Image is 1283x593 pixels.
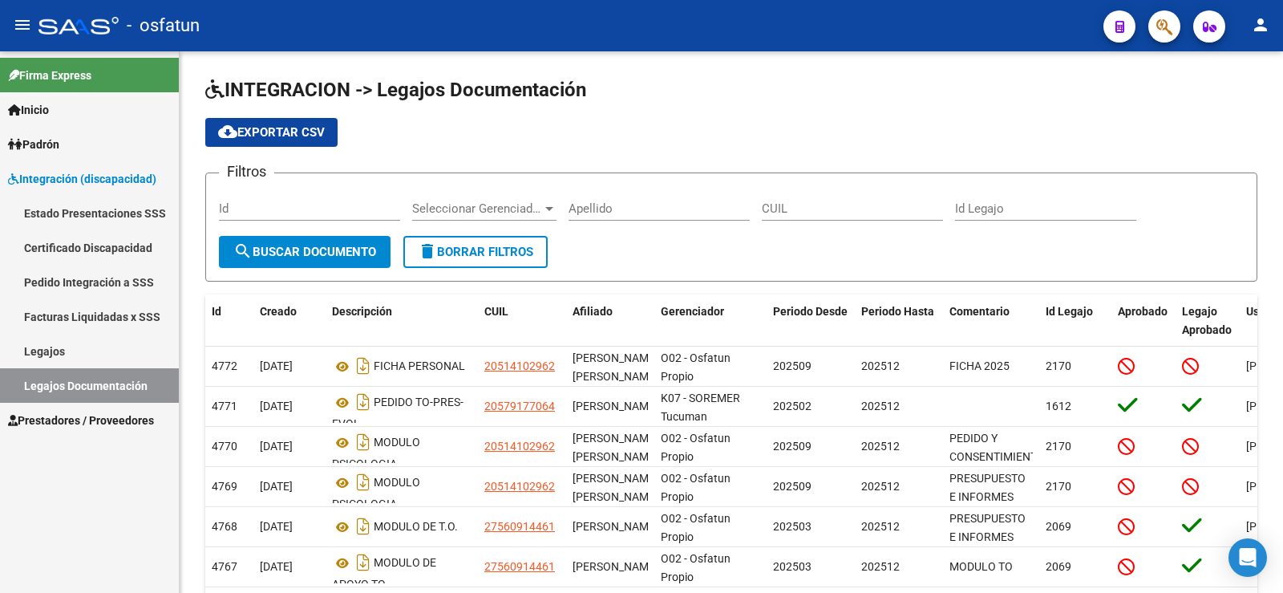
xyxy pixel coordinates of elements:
button: Exportar CSV [205,118,338,147]
span: Integración (discapacidad) [8,170,156,188]
span: ANDRADE GALLARDO EMMANUEL [573,400,658,412]
datatable-header-cell: Creado [253,294,326,347]
span: Id Legajo [1046,305,1093,318]
i: Descargar documento [353,389,374,415]
datatable-header-cell: Gerenciador [654,294,767,347]
datatable-header-cell: CUIL [478,294,566,347]
div: Open Intercom Messenger [1228,538,1267,577]
span: 4768 [212,520,237,533]
datatable-header-cell: Comentario [943,294,1039,347]
span: 1612 [1046,400,1071,412]
button: Borrar Filtros [403,236,548,268]
span: Prestadores / Proveedores [8,412,154,429]
span: 27560914461 [484,520,555,533]
datatable-header-cell: Aprobado [1111,294,1176,347]
span: FERRER JOSE JUSTINO [573,432,658,463]
span: 202512 [861,359,900,372]
span: 4769 [212,480,237,493]
span: 202512 [861,440,900,453]
i: Descargar documento [353,353,374,379]
span: PRESUPUESTO E INFORMES [949,512,1026,543]
span: 202509 [773,480,811,493]
span: [DATE] [260,520,293,533]
span: MODULO PSICOLOGIA [332,477,420,511]
button: Buscar Documento [219,236,391,268]
span: 2170 [1046,440,1071,453]
span: [DATE] [260,440,293,453]
span: Legajo Aprobado [1182,305,1232,336]
span: Id [212,305,221,318]
span: Buscar Documento [233,245,376,259]
span: Comentario [949,305,1010,318]
span: PRESUPUESTO E INFORMES [949,472,1026,503]
datatable-header-cell: Afiliado [566,294,654,347]
span: FICHA PERSONAL [374,360,465,373]
span: 27560914461 [484,560,555,573]
span: Firma Express [8,67,91,84]
datatable-header-cell: Id Legajo [1039,294,1111,347]
span: 2170 [1046,480,1071,493]
mat-icon: delete [418,242,437,261]
span: Afiliado [573,305,613,318]
span: INTEGRACION -> Legajos Documentación [205,79,586,101]
span: 202509 [773,359,811,372]
span: - osfatun [127,8,200,43]
i: Descargar documento [353,550,374,575]
span: 4767 [212,560,237,573]
span: FICHA 2025 [949,359,1010,372]
span: O02 - Osfatun Propio [661,432,731,463]
datatable-header-cell: Id [205,294,253,347]
span: O02 - Osfatun Propio [661,472,731,503]
span: [DATE] [260,480,293,493]
span: PEDIDO TO-PRES-EVOL. [332,396,463,431]
span: 4770 [212,440,237,453]
span: FERRER JOSE JUSTINO [573,472,658,503]
span: Seleccionar Gerenciador [412,201,542,216]
span: MODULO DE T.O. [374,521,458,534]
span: MESRI PAZ MICAELA [573,520,658,533]
span: O02 - Osfatun Propio [661,552,731,583]
span: Periodo Desde [773,305,848,318]
span: PEDIDO Y CONSENTIMIENTO [949,432,1045,463]
span: 20579177064 [484,400,555,412]
span: 202512 [861,520,900,533]
datatable-header-cell: Descripción [326,294,478,347]
span: 2170 [1046,359,1071,372]
span: Inicio [8,101,49,119]
span: CUIL [484,305,508,318]
span: O02 - Osfatun Propio [661,351,731,383]
i: Descargar documento [353,429,374,455]
span: [DATE] [260,400,293,412]
datatable-header-cell: Periodo Hasta [855,294,943,347]
span: FERRER JOSE JUSTINO [573,351,658,383]
span: 202509 [773,440,811,453]
span: MODULO TO [949,560,1013,573]
span: Borrar Filtros [418,245,533,259]
span: MODULO PSICOLOGIA [332,437,420,471]
span: Aprobado [1118,305,1168,318]
span: 2069 [1046,560,1071,573]
i: Descargar documento [353,469,374,495]
span: MESRI PAZ MICAELA [573,560,658,573]
span: 20514102962 [484,480,555,493]
span: O02 - Osfatun Propio [661,512,731,543]
span: Periodo Hasta [861,305,934,318]
span: Creado [260,305,297,318]
span: Exportar CSV [218,125,325,140]
span: 202502 [773,400,811,412]
span: Gerenciador [661,305,724,318]
span: 202512 [861,560,900,573]
mat-icon: person [1251,15,1270,35]
span: 20514102962 [484,440,555,453]
i: Descargar documento [353,514,374,539]
span: Descripción [332,305,392,318]
mat-icon: search [233,242,253,261]
span: Padrón [8,136,59,153]
span: [DATE] [260,359,293,372]
h3: Filtros [219,160,274,183]
span: 202503 [773,560,811,573]
span: 202512 [861,400,900,412]
span: 202503 [773,520,811,533]
span: K07 - SOREMER Tucuman [661,392,740,423]
span: 4772 [212,359,237,372]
